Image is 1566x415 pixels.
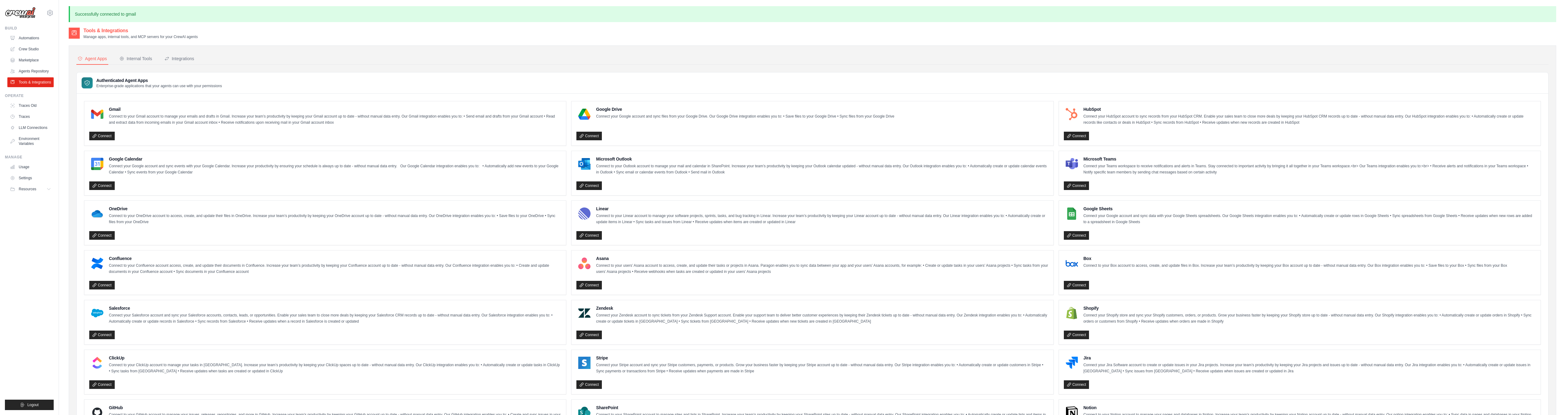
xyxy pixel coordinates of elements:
h4: Notion [1083,405,1536,411]
img: ClickUp Logo [91,357,103,369]
h4: Google Drive [596,106,894,112]
span: Resources [19,187,36,192]
h4: Jira [1083,355,1536,361]
a: Connect [1064,331,1089,339]
a: Connect [576,380,602,389]
p: Connect your Zendesk account to sync tickets from your Zendesk Support account. Enable your suppo... [596,312,1048,324]
button: Agent Apps [76,53,108,65]
p: Connect to your Gmail account to manage your emails and drafts in Gmail. Increase your team’s pro... [109,114,561,126]
img: Asana Logo [578,257,591,270]
img: Linear Logo [578,207,591,220]
img: Microsoft Teams Logo [1066,158,1078,170]
div: Integrations [164,56,194,62]
img: Microsoft Outlook Logo [578,158,591,170]
img: Stripe Logo [578,357,591,369]
img: HubSpot Logo [1066,108,1078,120]
img: Box Logo [1066,257,1078,270]
a: Automations [7,33,54,43]
img: OneDrive Logo [91,207,103,220]
p: Connect to your Confluence account access, create, and update their documents in Confluence. Incr... [109,263,561,275]
a: Connect [89,132,115,140]
a: Tools & Integrations [7,77,54,87]
a: Connect [576,331,602,339]
h4: Asana [596,255,1048,262]
p: Connect your Salesforce account and sync your Salesforce accounts, contacts, leads, or opportunit... [109,312,561,324]
a: LLM Connections [7,123,54,133]
span: Logout [27,402,39,407]
a: Connect [1064,231,1089,240]
a: Connect [576,132,602,140]
p: Connect to your ClickUp account to manage your tasks in [GEOGRAPHIC_DATA]. Increase your team’s p... [109,362,561,374]
div: Internal Tools [119,56,152,62]
h4: HubSpot [1083,106,1536,112]
h4: Microsoft Teams [1083,156,1536,162]
h4: Linear [596,206,1048,212]
a: Crew Studio [7,44,54,54]
h4: Google Sheets [1083,206,1536,212]
img: Logo [5,7,36,19]
a: Connect [576,281,602,289]
h4: Salesforce [109,305,561,311]
p: Connect your Jira Software account to create or update issues in your Jira projects. Increase you... [1083,362,1536,374]
img: Zendesk Logo [578,307,591,319]
p: Connect to your Outlook account to manage your mail and calendar in SharePoint. Increase your tea... [596,163,1048,175]
button: Logout [5,400,54,410]
h4: Stripe [596,355,1048,361]
p: Connect to your users’ Asana account to access, create, and update their tasks or projects in Asa... [596,263,1048,275]
h4: ClickUp [109,355,561,361]
a: Settings [7,173,54,183]
h4: Confluence [109,255,561,262]
p: Connect your HubSpot account to sync records from your HubSpot CRM. Enable your sales team to clo... [1083,114,1536,126]
p: Enterprise-grade applications that your agents can use with your permissions [96,83,222,88]
h4: Gmail [109,106,561,112]
h4: Shopify [1083,305,1536,311]
img: Google Drive Logo [578,108,591,120]
div: Manage [5,155,54,160]
p: Connect your Google account and sync data with your Google Sheets spreadsheets. Our Google Sheets... [1083,213,1536,225]
a: Connect [1064,132,1089,140]
h4: Microsoft Outlook [596,156,1048,162]
p: Connect your Google account and sync files from your Google Drive. Our Google Drive integration e... [596,114,894,120]
a: Environment Variables [7,134,54,149]
p: Manage apps, internal tools, and MCP servers for your CrewAI agents [83,34,198,39]
a: Agents Repository [7,66,54,76]
a: Connect [89,281,115,289]
h3: Authenticated Agent Apps [96,77,222,83]
p: Connect to your OneDrive account to access, create, and update their files in OneDrive. Increase ... [109,213,561,225]
a: Connect [89,331,115,339]
img: Jira Logo [1066,357,1078,369]
p: Connect your Stripe account and sync your Stripe customers, payments, or products. Grow your busi... [596,362,1048,374]
img: Salesforce Logo [91,307,103,319]
button: Internal Tools [118,53,153,65]
p: Successfully connected to gmail [69,6,1556,22]
a: Connect [1064,181,1089,190]
h4: GitHub [109,405,561,411]
button: Integrations [163,53,195,65]
img: Confluence Logo [91,257,103,270]
a: Connect [89,181,115,190]
a: Connect [576,181,602,190]
a: Marketplace [7,55,54,65]
p: Connect your Google account and sync events with your Google Calendar. Increase your productivity... [109,163,561,175]
button: Resources [7,184,54,194]
img: Gmail Logo [91,108,103,120]
a: Connect [1064,281,1089,289]
a: Connect [89,231,115,240]
p: Connect your Teams workspace to receive notifications and alerts in Teams. Stay connected to impo... [1083,163,1536,175]
a: Usage [7,162,54,172]
div: Build [5,26,54,31]
a: Traces [7,112,54,122]
div: Operate [5,93,54,98]
p: Connect to your Linear account to manage your software projects, sprints, tasks, and bug tracking... [596,213,1048,225]
div: Agent Apps [78,56,107,62]
a: Connect [1064,380,1089,389]
a: Connect [576,231,602,240]
h4: Zendesk [596,305,1048,311]
h4: OneDrive [109,206,561,212]
a: Connect [89,380,115,389]
h4: Google Calendar [109,156,561,162]
a: Traces Old [7,101,54,111]
img: Google Calendar Logo [91,158,103,170]
h4: Box [1083,255,1507,262]
h4: SharePoint [596,405,1048,411]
